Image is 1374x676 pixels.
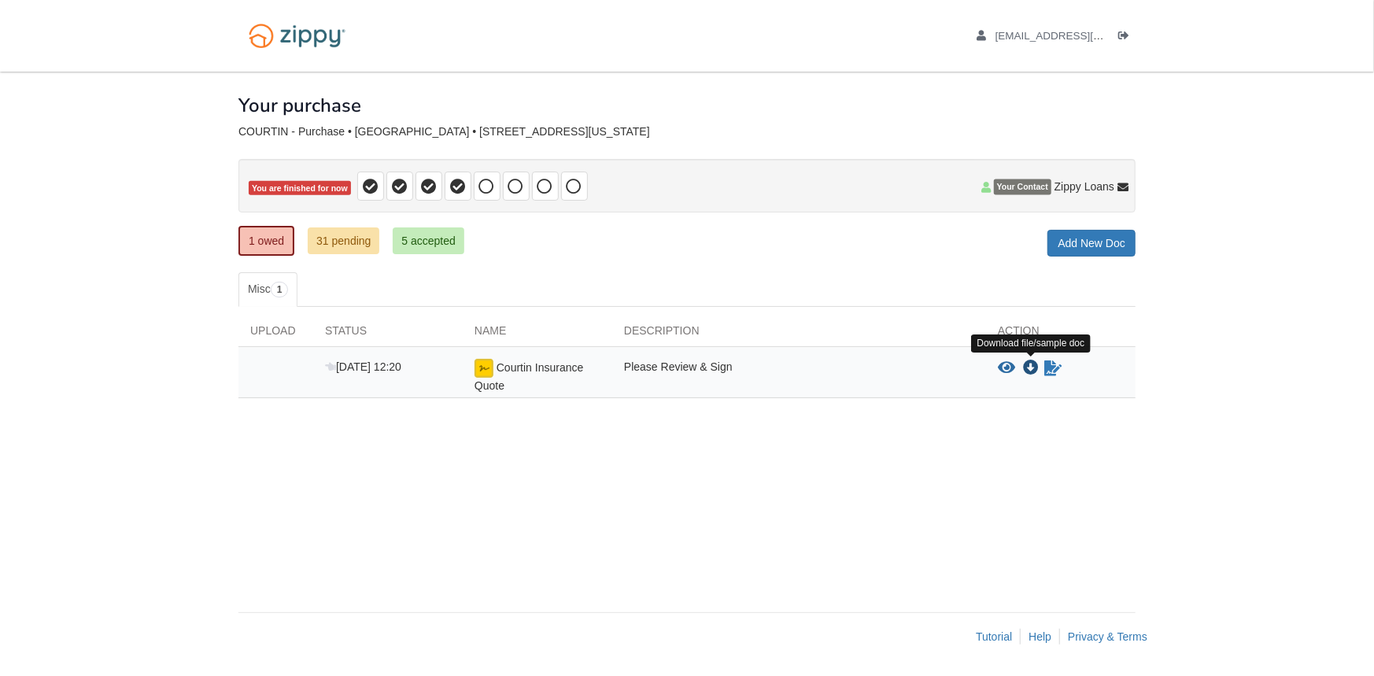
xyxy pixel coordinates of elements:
[238,272,297,307] a: Misc
[1043,359,1063,378] a: Sign Form
[995,30,1176,42] span: jcourtin75@gmail.com
[612,359,986,393] div: Please Review & Sign
[1068,630,1147,643] a: Privacy & Terms
[1047,230,1136,257] a: Add New Doc
[238,323,313,346] div: Upload
[475,359,493,378] img: Ready for you to esign
[998,360,1015,376] button: View Courtin Insurance Quote
[238,95,361,116] h1: Your purchase
[986,323,1136,346] div: Action
[325,360,401,373] span: [DATE] 12:20
[308,227,379,254] a: 31 pending
[612,323,986,346] div: Description
[1055,179,1114,195] span: Zippy Loans
[238,16,356,56] img: Logo
[976,630,1012,643] a: Tutorial
[313,323,463,346] div: Status
[463,323,612,346] div: Name
[1023,362,1039,375] a: Download Courtin Insurance Quote
[1029,630,1051,643] a: Help
[238,125,1136,139] div: COURTIN - Purchase • [GEOGRAPHIC_DATA] • [STREET_ADDRESS][US_STATE]
[1118,30,1136,46] a: Log out
[393,227,464,254] a: 5 accepted
[249,181,351,196] span: You are finished for now
[971,334,1091,353] div: Download file/sample doc
[994,179,1051,195] span: Your Contact
[238,226,294,256] a: 1 owed
[977,30,1176,46] a: edit profile
[475,361,583,392] span: Courtin Insurance Quote
[271,282,289,297] span: 1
